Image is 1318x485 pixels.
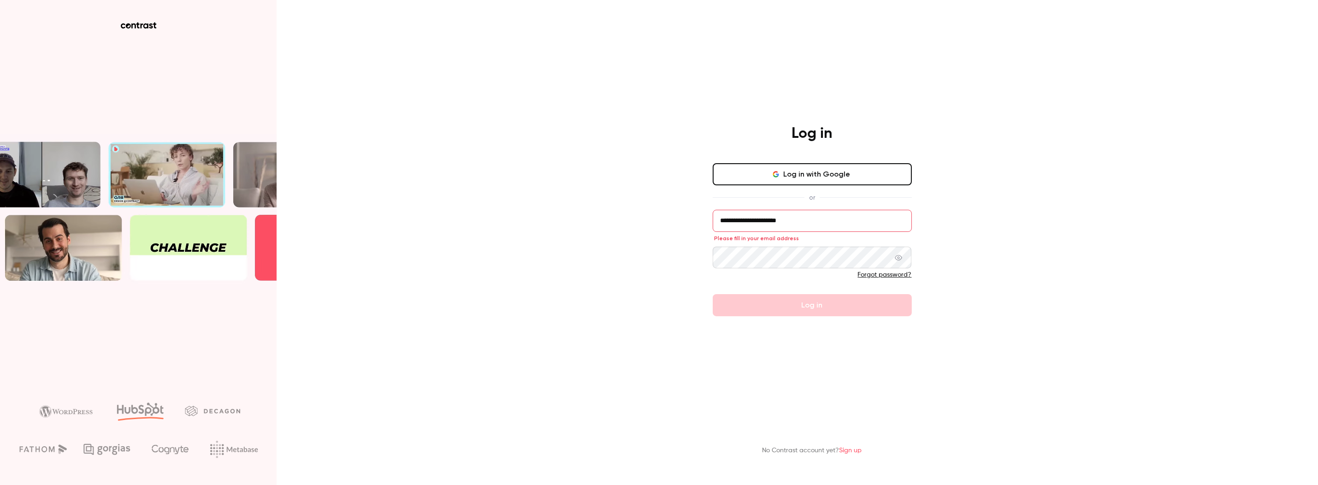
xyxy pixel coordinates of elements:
img: decagon [185,406,240,416]
button: Log in with Google [713,163,912,185]
span: or [804,193,820,202]
a: Forgot password? [858,272,912,278]
a: Sign up [839,447,862,454]
p: No Contrast account yet? [762,446,862,455]
span: Please fill in your email address [715,235,799,242]
h4: Log in [792,124,833,143]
